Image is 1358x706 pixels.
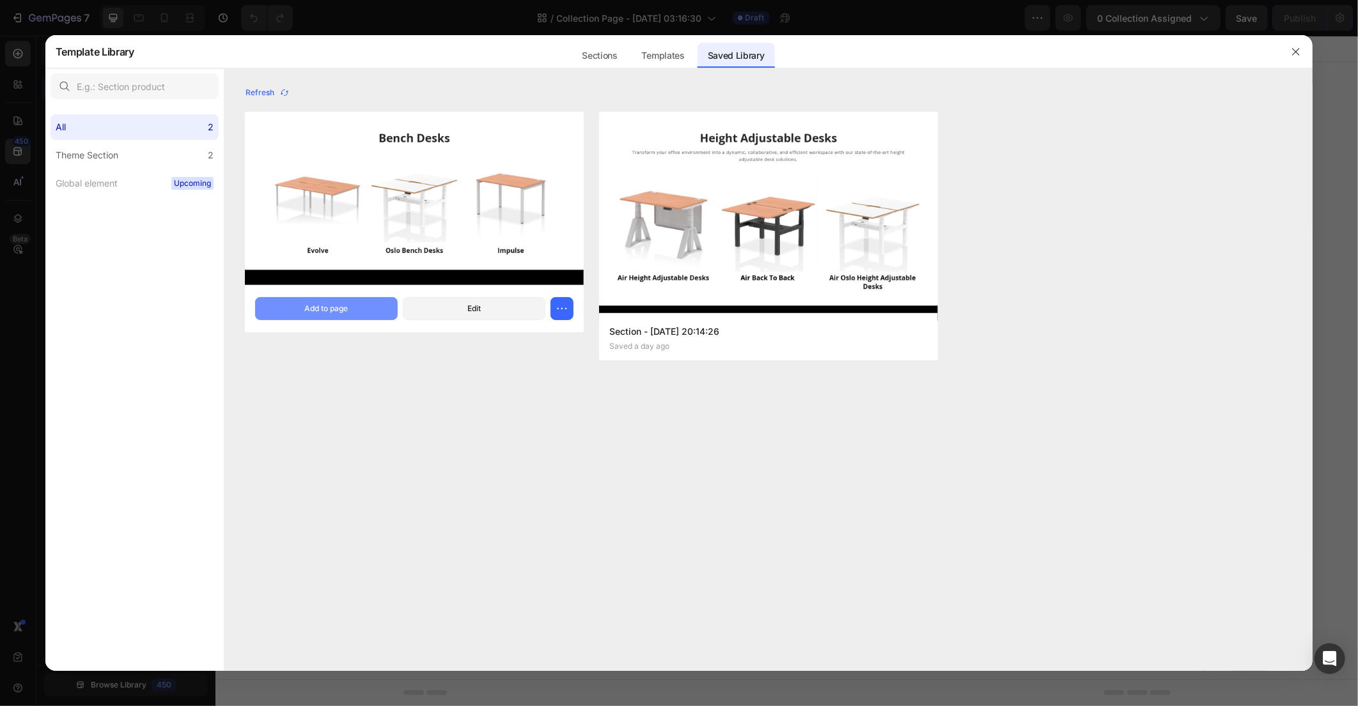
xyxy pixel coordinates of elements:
[494,339,649,354] div: Start with Sections from sidebar
[632,43,695,68] div: Templates
[51,73,219,99] input: E.g.: Section product
[609,342,669,351] p: Saved a day ago
[245,84,290,102] button: Refresh
[485,436,657,446] div: Start with Generating from URL or image
[698,43,775,68] div: Saved Library
[1315,643,1345,674] div: Open Intercom Messenger
[56,176,118,191] div: Global element
[599,112,938,321] img: -a-gempagesversionv7shop-id576030379299832394theme-section-id581374273289978451.jpg
[56,148,118,163] div: Theme Section
[208,119,214,135] div: 2
[467,303,481,314] div: Edit
[609,324,928,339] p: Section - [DATE] 20:14:26
[479,364,566,390] button: Add sections
[246,87,290,98] div: Refresh
[255,297,398,320] button: Add to page
[245,112,584,284] img: -a-gempagesversionv7shop-id576030379299832394theme-section-id581438235536786345.jpg
[208,148,214,163] div: 2
[572,43,627,68] div: Sections
[171,177,214,190] span: Upcoming
[304,303,348,314] div: Add to page
[56,119,66,135] div: All
[56,35,134,68] h2: Template Library
[574,364,664,390] button: Add elements
[403,297,545,320] button: Edit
